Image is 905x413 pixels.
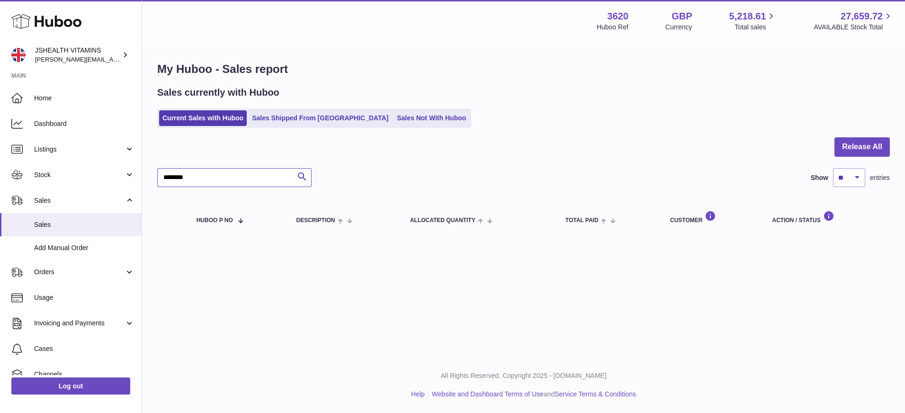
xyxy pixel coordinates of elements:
[34,319,125,328] span: Invoicing and Payments
[35,46,120,64] div: JSHEALTH VITAMINS
[432,390,544,398] a: Website and Dashboard Terms of Use
[157,62,890,77] h1: My Huboo - Sales report
[34,293,134,302] span: Usage
[35,55,190,63] span: [PERSON_NAME][EMAIL_ADDRESS][DOMAIN_NAME]
[870,173,890,182] span: entries
[197,217,233,224] span: Huboo P no
[34,243,134,252] span: Add Manual Order
[672,10,692,23] strong: GBP
[157,86,279,99] h2: Sales currently with Huboo
[34,94,134,103] span: Home
[249,110,392,126] a: Sales Shipped From [GEOGRAPHIC_DATA]
[34,268,125,277] span: Orders
[735,23,777,32] span: Total sales
[34,171,125,180] span: Stock
[607,10,628,23] strong: 3620
[11,377,130,395] a: Log out
[665,23,692,32] div: Currency
[34,119,134,128] span: Dashboard
[565,217,599,224] span: Total paid
[34,344,134,353] span: Cases
[670,211,753,224] div: Customer
[811,173,828,182] label: Show
[394,110,469,126] a: Sales Not With Huboo
[772,211,881,224] div: Action / Status
[296,217,335,224] span: Description
[814,10,894,32] a: 27,659.72 AVAILABLE Stock Total
[729,10,777,32] a: 5,218.61 Total sales
[729,10,766,23] span: 5,218.61
[159,110,247,126] a: Current Sales with Huboo
[11,48,26,62] img: francesca@jshealthvitamins.com
[410,217,475,224] span: ALLOCATED Quantity
[429,390,636,399] li: and
[411,390,425,398] a: Help
[34,370,134,379] span: Channels
[834,137,890,157] button: Release All
[814,23,894,32] span: AVAILABLE Stock Total
[34,145,125,154] span: Listings
[34,220,134,229] span: Sales
[150,371,897,380] p: All Rights Reserved. Copyright 2025 - [DOMAIN_NAME]
[34,196,125,205] span: Sales
[555,390,636,398] a: Service Terms & Conditions
[841,10,883,23] span: 27,659.72
[597,23,628,32] div: Huboo Ref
